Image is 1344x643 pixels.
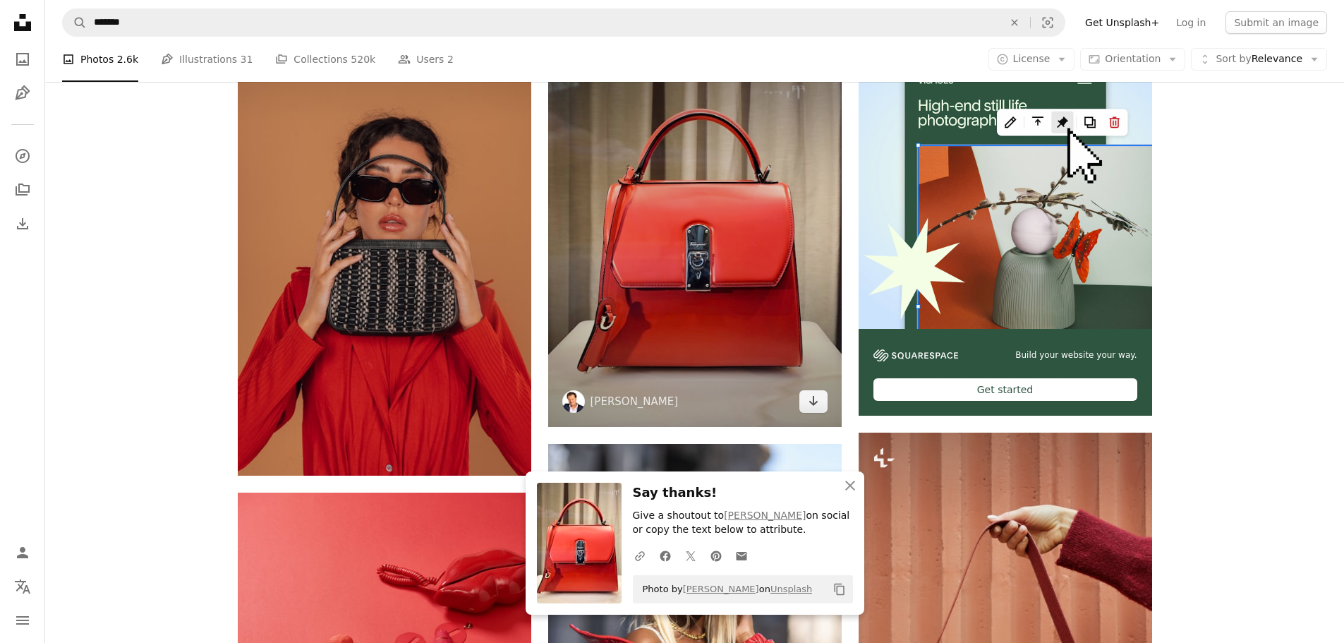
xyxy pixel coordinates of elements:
button: Copy to clipboard [828,577,852,601]
a: Get Unsplash+ [1077,11,1168,34]
a: Unsplash [770,584,812,594]
a: Share on Pinterest [703,541,729,570]
span: Relevance [1216,52,1302,66]
button: Submit an image [1225,11,1327,34]
a: Photos [8,45,37,73]
button: Search Unsplash [63,9,87,36]
img: file-1606177908946-d1eed1cbe4f5image [873,349,958,361]
a: Share on Twitter [678,541,703,570]
img: file-1723602894256-972c108553a7image [859,35,1152,329]
a: Download History [8,210,37,238]
span: 2 [447,52,454,67]
span: Build your website your way. [1015,349,1137,361]
a: Share on Facebook [653,541,678,570]
div: Get started [873,378,1137,401]
span: 31 [241,52,253,67]
img: red leather handbag on white table [548,35,842,427]
span: Orientation [1105,53,1161,64]
a: Explore [8,142,37,170]
a: Share over email [729,541,754,570]
a: Build your website your way.Get started [859,35,1152,416]
a: [PERSON_NAME] [724,510,806,521]
a: Collections [8,176,37,204]
a: Log in / Sign up [8,539,37,567]
a: Illustrations 31 [161,37,253,82]
img: a woman in a red shirt holding a black and white purse [238,35,531,476]
button: Visual search [1031,9,1065,36]
span: Sort by [1216,53,1251,64]
button: Sort byRelevance [1191,48,1327,71]
span: License [1013,53,1051,64]
a: [PERSON_NAME] [683,584,759,594]
a: [PERSON_NAME] [591,395,679,409]
img: Go to Arno Senoner's profile [562,390,585,413]
a: Log in [1168,11,1214,34]
h3: Say thanks! [633,483,853,503]
button: Language [8,572,37,601]
a: Download [799,390,828,413]
a: Users 2 [398,37,454,82]
button: Orientation [1080,48,1185,71]
button: License [988,48,1075,71]
a: Home — Unsplash [8,8,37,40]
span: 520k [351,52,375,67]
button: Clear [999,9,1030,36]
a: Collections 520k [275,37,375,82]
a: Illustrations [8,79,37,107]
button: Menu [8,606,37,635]
a: a woman in a red shirt holding a black and white purse [238,249,531,262]
form: Find visuals sitewide [62,8,1065,37]
p: Give a shoutout to on social or copy the text below to attribute. [633,509,853,537]
a: red leather handbag on white table [548,224,842,237]
span: Photo by on [636,578,813,601]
